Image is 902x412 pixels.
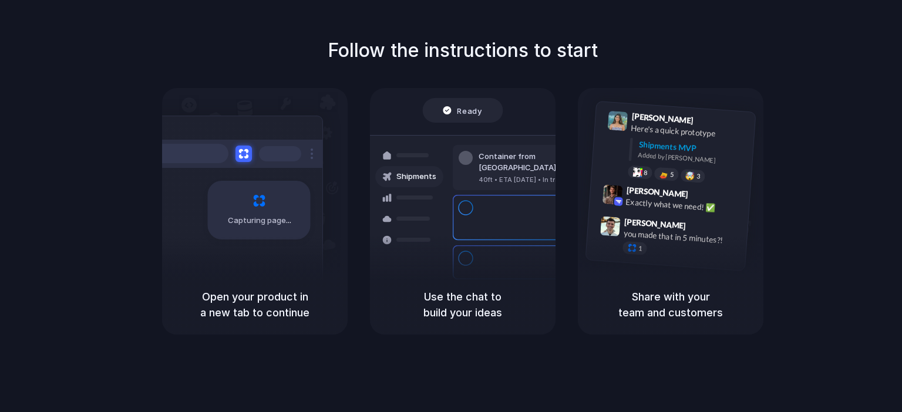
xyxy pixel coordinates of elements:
h1: Follow the instructions to start [328,36,598,65]
span: [PERSON_NAME] [626,184,688,201]
div: you made that in 5 minutes?! [623,227,741,247]
div: 40ft • ETA [DATE] • In transit [479,175,605,185]
span: Capturing page [228,215,293,227]
h5: Use the chat to build your ideas [384,289,541,320]
div: Exactly what we need! ✅ [625,195,743,215]
span: 5 [670,171,674,178]
span: 3 [696,173,701,180]
span: Shipments [396,171,436,183]
div: Added by [PERSON_NAME] [638,150,746,167]
h5: Open your product in a new tab to continue [176,289,334,320]
span: 9:47 AM [689,221,713,235]
span: [PERSON_NAME] [631,110,694,127]
div: Container from [GEOGRAPHIC_DATA] [479,151,605,174]
span: 1 [638,245,642,252]
span: Ready [457,104,482,116]
div: Shipments MVP [638,139,747,158]
span: 9:42 AM [692,189,716,203]
span: [PERSON_NAME] [624,215,686,232]
span: 8 [644,169,648,175]
div: 🤯 [685,171,695,180]
h5: Share with your team and customers [592,289,749,320]
span: 9:41 AM [697,116,721,130]
div: Here's a quick prototype [631,122,748,142]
